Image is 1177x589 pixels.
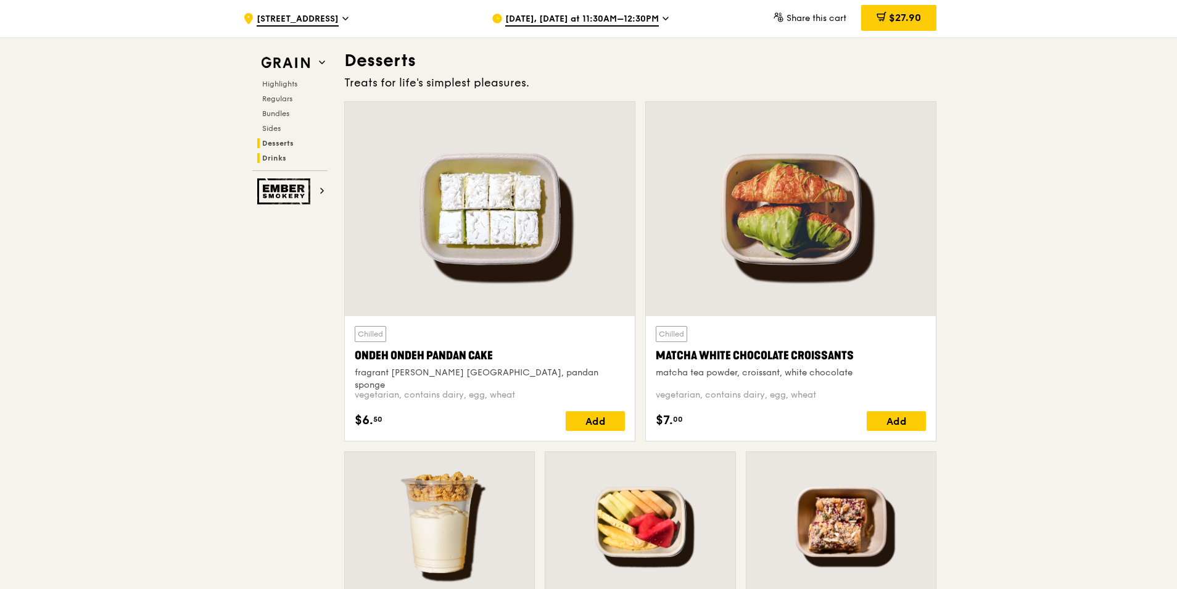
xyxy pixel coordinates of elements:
[262,139,294,148] span: Desserts
[257,178,314,204] img: Ember Smokery web logo
[673,414,683,424] span: 00
[355,326,386,342] div: Chilled
[656,326,687,342] div: Chilled
[787,13,846,23] span: Share this cart
[262,94,292,103] span: Regulars
[889,12,921,23] span: $27.90
[373,414,382,424] span: 50
[355,367,625,391] div: fragrant [PERSON_NAME] [GEOGRAPHIC_DATA], pandan sponge
[355,389,625,401] div: vegetarian, contains dairy, egg, wheat
[566,411,625,431] div: Add
[656,367,926,379] div: matcha tea powder, croissant, white chocolate
[257,13,339,27] span: [STREET_ADDRESS]
[867,411,926,431] div: Add
[355,347,625,364] div: Ondeh Ondeh Pandan Cake
[656,411,673,430] span: $7.
[656,347,926,364] div: Matcha White Chocolate Croissants
[355,411,373,430] span: $6.
[262,80,297,88] span: Highlights
[262,124,281,133] span: Sides
[262,109,289,118] span: Bundles
[262,154,286,162] span: Drinks
[656,389,926,401] div: vegetarian, contains dairy, egg, wheat
[505,13,659,27] span: [DATE], [DATE] at 11:30AM–12:30PM
[344,74,936,91] div: Treats for life's simplest pleasures.
[257,52,314,74] img: Grain web logo
[344,49,936,72] h3: Desserts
